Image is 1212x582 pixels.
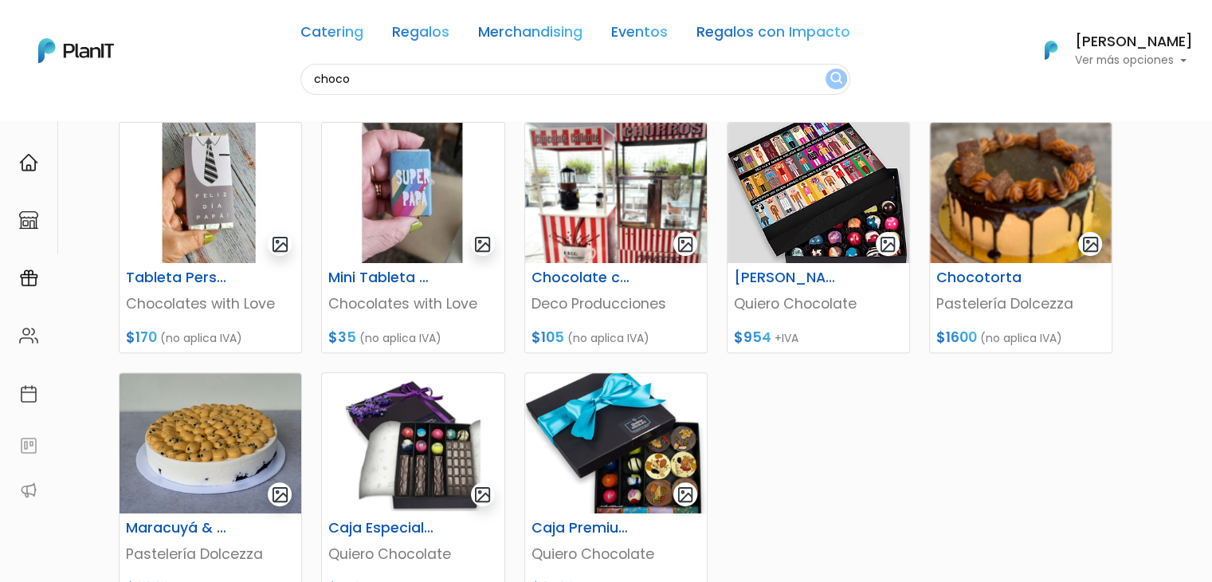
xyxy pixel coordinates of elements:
a: Regalos [392,26,449,45]
a: gallery-light Chocotorta Pastelería Dolcezza $1600 (no aplica IVA) [929,122,1112,353]
input: Buscá regalos, desayunos, y más [300,64,850,95]
h6: Mini Tableta Personalizada Para Papá [319,269,445,286]
p: Pastelería Dolcezza [126,544,295,564]
img: campaigns-02234683943229c281be62815700db0a1741e53638e28bf9629b52c665b00959.svg [19,269,38,288]
img: gallery-light [677,235,695,254]
p: Deco Producciones [531,293,700,314]
a: Eventos [611,26,668,45]
div: ¿Necesitás ayuda? [82,15,229,46]
img: thumb_image__copia___copia___copia___copia___copia___copia___copia___copia_-Photoroom__15_.jpg [322,123,504,263]
span: (no aplica IVA) [980,330,1062,346]
span: (no aplica IVA) [160,330,242,346]
h6: Maracuyá & Chocolate Blanco [116,520,242,537]
img: thumb_caja_amistad.png [728,123,909,263]
h6: Caja Especial Quiero Más Chocolate [319,520,445,537]
span: $170 [126,328,157,347]
a: Catering [300,26,363,45]
p: Chocolates with Love [126,293,295,314]
img: gallery-light [677,486,695,504]
img: thumb_90b3d6_b770bf60cbda402488c72967ffae92af_mv2.png [525,373,707,513]
img: gallery-light [473,235,492,254]
span: $954 [734,328,771,347]
img: thumb_Captura_de_pantalla_2025-05-16_170648.png [930,123,1112,263]
img: thumb_IMG_0599.jpg [120,373,301,513]
span: $105 [531,328,564,347]
img: PlanIt Logo [1034,33,1069,68]
h6: Chocolate caliente [522,269,648,286]
a: gallery-light [PERSON_NAME] Quiero Chocolate $954 +IVA [727,122,910,353]
button: PlanIt Logo [PERSON_NAME] Ver más opciones [1024,29,1193,71]
a: Regalos con Impacto [696,26,850,45]
img: search_button-432b6d5273f82d61273b3651a40e1bd1b912527efae98b1b7a1b2c0702e16a8d.svg [830,72,842,87]
img: home-e721727adea9d79c4d83392d1f703f7f8bce08238fde08b1acbfd93340b81755.svg [19,153,38,172]
span: (no aplica IVA) [567,330,649,346]
img: marketplace-4ceaa7011d94191e9ded77b95e3339b90024bf715f7c57f8cf31f2d8c509eaba.svg [19,210,38,230]
img: thumb_image__copia___copia___copia___copia___copia___copia___copia___copia_-Photoroom__7_.jpg [120,123,301,263]
p: Ver más opciones [1075,55,1193,66]
h6: Tableta Personalizada Para Papá [116,269,242,286]
p: Quiero Chocolate [328,544,497,564]
h6: Caja Premium Turquesa [522,520,648,537]
img: gallery-light [1081,235,1100,254]
img: partners-52edf745621dab592f3b2c58e3bca9d71375a7ef29c3b500c9f145b62cc070d4.svg [19,481,38,500]
a: gallery-light Tableta Personalizada Para Papá Chocolates with Love $170 (no aplica IVA) [119,122,302,353]
a: gallery-light Chocolate caliente Deco Producciones $105 (no aplica IVA) [524,122,708,353]
h6: Chocotorta [927,269,1053,286]
h6: [PERSON_NAME] [1075,35,1193,49]
img: gallery-light [473,486,492,504]
img: gallery-light [879,235,897,254]
p: Chocolates with Love [328,293,497,314]
h6: [PERSON_NAME] [724,269,850,286]
span: +IVA [775,330,798,346]
img: people-662611757002400ad9ed0e3c099ab2801c6687ba6c219adb57efc949bc21e19d.svg [19,326,38,345]
img: PlanIt Logo [38,38,114,63]
img: gallery-light [271,235,289,254]
p: Quiero Chocolate [734,293,903,314]
span: $35 [328,328,356,347]
span: $1600 [936,328,977,347]
img: calendar-87d922413cdce8b2cf7b7f5f62616a5cf9e4887200fb71536465627b3292af00.svg [19,384,38,403]
span: (no aplica IVA) [359,330,441,346]
a: gallery-light Mini Tableta Personalizada Para Papá Chocolates with Love $35 (no aplica IVA) [321,122,504,353]
p: Quiero Chocolate [531,544,700,564]
img: gallery-light [271,486,289,504]
p: Pastelería Dolcezza [936,293,1105,314]
img: thumb_90b3d6_81c384936961401bb2fcabd6396d17e1_mv23.jpg [322,373,504,513]
img: thumb_Captura_de_pantalla_2025-05-05_120211.png [525,123,707,263]
img: feedback-78b5a0c8f98aac82b08bfc38622c3050aee476f2c9584af64705fc4e61158814.svg [19,436,38,455]
a: Merchandising [478,26,582,45]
